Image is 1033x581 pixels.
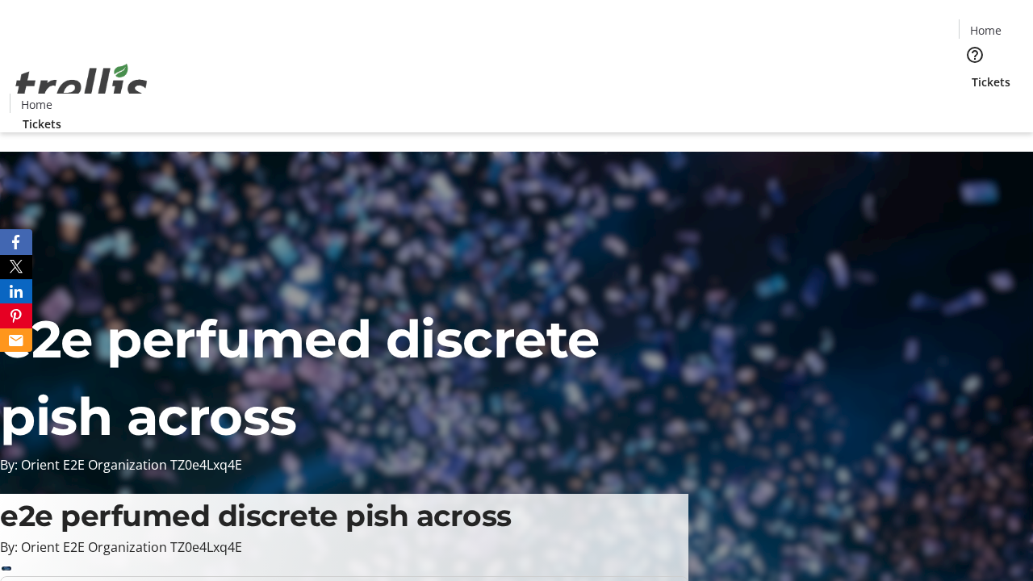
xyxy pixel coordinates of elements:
span: Home [970,22,1002,39]
a: Home [10,96,62,113]
span: Tickets [23,115,61,132]
img: Orient E2E Organization TZ0e4Lxq4E's Logo [10,46,153,127]
a: Tickets [959,73,1023,90]
span: Home [21,96,52,113]
button: Cart [959,90,991,123]
span: Tickets [972,73,1010,90]
a: Tickets [10,115,74,132]
a: Home [960,22,1011,39]
button: Help [959,39,991,71]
